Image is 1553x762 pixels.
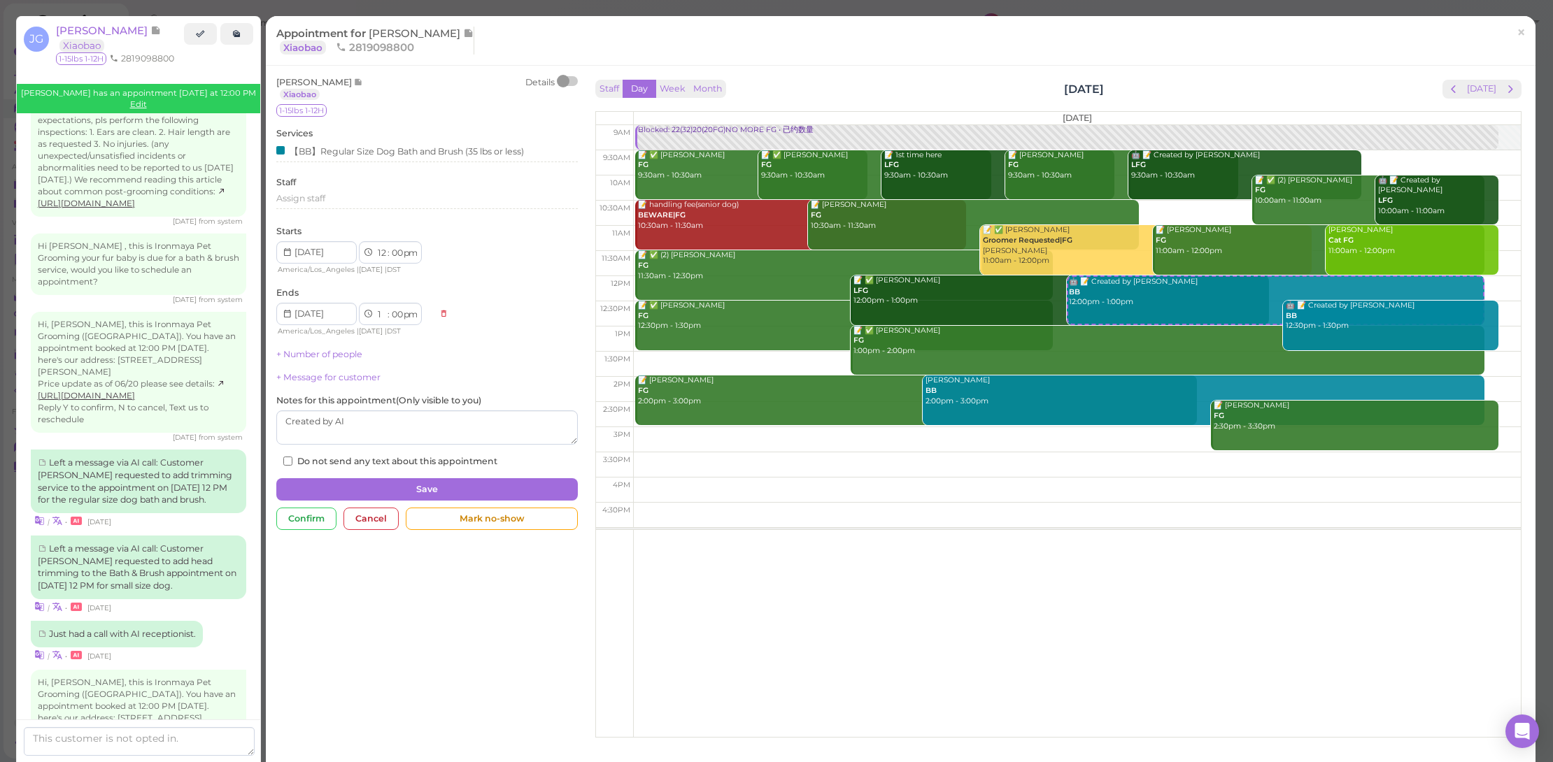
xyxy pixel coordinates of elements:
[1286,311,1297,320] b: BB
[1063,113,1092,123] span: [DATE]
[604,354,630,364] span: 1:30pm
[614,380,630,389] span: 2pm
[278,265,355,274] span: America/Los_Angeles
[1328,236,1354,245] b: Cat FG
[283,457,292,466] input: Do not send any text about this appointment
[1156,236,1166,245] b: FG
[343,508,399,530] div: Cancel
[38,187,226,208] a: [URL][DOMAIN_NAME]
[359,326,383,336] span: [DATE]
[602,254,630,263] span: 11:30am
[276,143,524,158] div: 【BB】Regular Size Dog Bath and Brush (35 lbs or less)
[276,508,336,530] div: Confirm
[926,386,937,395] b: BB
[276,478,578,501] button: Save
[638,261,648,270] b: FG
[31,513,246,528] div: •
[1442,80,1464,99] button: prev
[336,41,414,54] span: 2819098800
[387,326,401,336] span: DST
[982,225,1312,266] div: 📝 ✅ [PERSON_NAME] [PERSON_NAME] 11:00am - 12:00pm
[1069,287,1080,296] b: BB
[48,517,50,526] i: |
[603,153,630,162] span: 9:30am
[276,287,299,299] label: Ends
[48,603,50,612] i: |
[1508,17,1534,50] a: ×
[884,150,1114,181] div: 📝 1st time here 9:30am - 10:30am
[31,312,246,433] div: Hi, [PERSON_NAME], this is Ironmaya Pet Grooming ([GEOGRAPHIC_DATA]). You have an appointment boo...
[276,193,325,203] span: Assign staff
[689,80,726,99] button: Month
[853,286,868,295] b: LFG
[610,178,630,187] span: 10am
[525,76,555,101] div: Details
[276,264,432,276] div: | |
[853,336,864,345] b: FG
[613,480,630,489] span: 4pm
[199,433,243,442] span: from system
[1007,150,1238,181] div: 📝 [PERSON_NAME] 9:30am - 10:30am
[31,621,203,647] div: Just had a call with AI receptionist.
[276,27,474,55] div: Appointment for
[603,405,630,414] span: 2:30pm
[48,652,50,661] i: |
[31,647,246,662] div: •
[637,150,868,181] div: 📝 ✅ [PERSON_NAME] 9:30am - 10:30am
[611,279,630,288] span: 12pm
[276,225,302,238] label: Starts
[1328,225,1498,256] div: [PERSON_NAME] 11:00am - 12:00pm
[354,77,363,87] span: Note
[853,326,1484,357] div: 📝 ✅ [PERSON_NAME] 1:00pm - 2:00pm
[1505,714,1539,748] div: Open Intercom Messenger
[811,210,821,220] b: FG
[463,27,474,40] span: Note
[983,236,1072,245] b: Groomer Requested|FG
[87,652,111,661] span: 08/24/2025 09:28am
[884,160,899,169] b: LFG
[31,450,246,513] div: Left a message via AI call: Customer [PERSON_NAME] requested to add trimming service to the appoi...
[56,24,150,37] span: [PERSON_NAME]
[1214,411,1224,420] b: FG
[1130,150,1361,181] div: 🤖 📝 Created by [PERSON_NAME] 9:30am - 10:30am
[1008,160,1019,169] b: FG
[1378,196,1393,205] b: LFG
[638,160,648,169] b: FG
[637,250,1053,281] div: 📝 ✅ (2) [PERSON_NAME] 11:30am - 12:30pm
[87,517,111,526] span: 08/24/2025 09:27am
[1064,81,1104,97] h2: [DATE]
[1213,401,1499,431] div: 📝 [PERSON_NAME] 2:30pm - 3:30pm
[276,104,327,117] span: 1-15lbs 1-12H
[595,80,623,99] button: Staff
[603,455,630,464] span: 3:30pm
[150,24,161,37] span: Note
[38,379,225,401] a: [URL][DOMAIN_NAME]
[637,200,967,231] div: 📝 handling fee(senior dog) 10:30am - 11:30am
[637,301,1053,331] div: 📝 ✅ [PERSON_NAME] 12:30pm - 1:30pm
[276,325,432,338] div: | |
[925,375,1484,406] div: [PERSON_NAME] 2:00pm - 3:00pm
[278,326,355,336] span: America/Los_Angeles
[1254,175,1485,206] div: 📝 ✅ (2) [PERSON_NAME] 10:00am - 11:00am
[612,229,630,238] span: 11am
[810,200,1140,231] div: 📝 [PERSON_NAME] 10:30am - 11:30am
[173,217,199,226] span: 06/07/2025 02:55pm
[276,349,362,359] a: + Number of people
[602,505,630,515] span: 4:30pm
[87,603,111,612] span: 08/24/2025 09:27am
[1517,22,1526,42] span: ×
[637,125,1499,136] div: Blocked: 22(32)20(20FG)NO MORE FG • 已约数量
[369,27,463,40] span: [PERSON_NAME]
[276,127,313,140] label: Services
[276,394,481,407] label: Notes for this appointment ( Only visible to you )
[760,150,991,181] div: 📝 ✅ [PERSON_NAME] 9:30am - 10:30am
[1255,185,1265,194] b: FG
[21,88,256,98] span: [PERSON_NAME] has an appointment [DATE] at 12:00 PM
[1155,225,1484,256] div: 📝 [PERSON_NAME] 11:00am - 12:00pm
[106,52,178,65] li: 2819098800
[1068,277,1483,308] div: 🤖 📝 Created by [PERSON_NAME] 12:00pm - 1:00pm
[276,77,354,87] span: [PERSON_NAME]
[638,311,648,320] b: FG
[406,508,578,530] div: Mark no-show
[173,295,199,304] span: 07/07/2025 10:00am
